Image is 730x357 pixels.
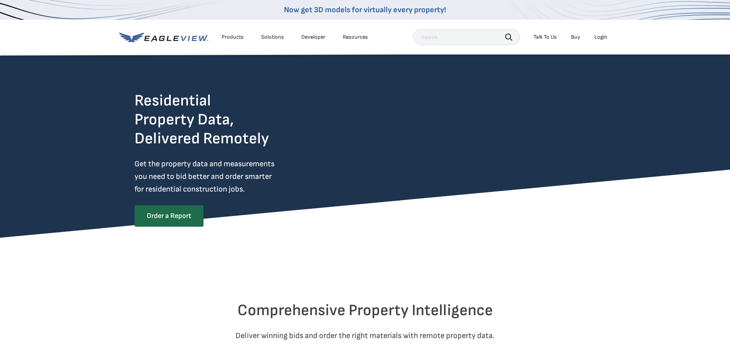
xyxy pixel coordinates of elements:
[222,34,244,41] div: Products
[134,329,596,342] p: Deliver winning bids and order the right materials with remote property data.
[413,29,520,45] input: Search
[261,34,284,41] div: Solutions
[534,34,557,41] div: Talk To Us
[134,205,204,227] a: Order a Report
[284,5,446,15] a: Now get 3D models for virtually every property!
[134,158,307,195] p: Get the property data and measurements you need to bid better and order smarter for residential c...
[134,91,269,148] h2: Residential Property Data, Delivered Remotely
[343,34,368,41] div: Resources
[571,34,580,41] a: Buy
[134,301,596,320] h2: Comprehensive Property Intelligence
[594,34,607,41] div: Login
[301,34,325,41] a: Developer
